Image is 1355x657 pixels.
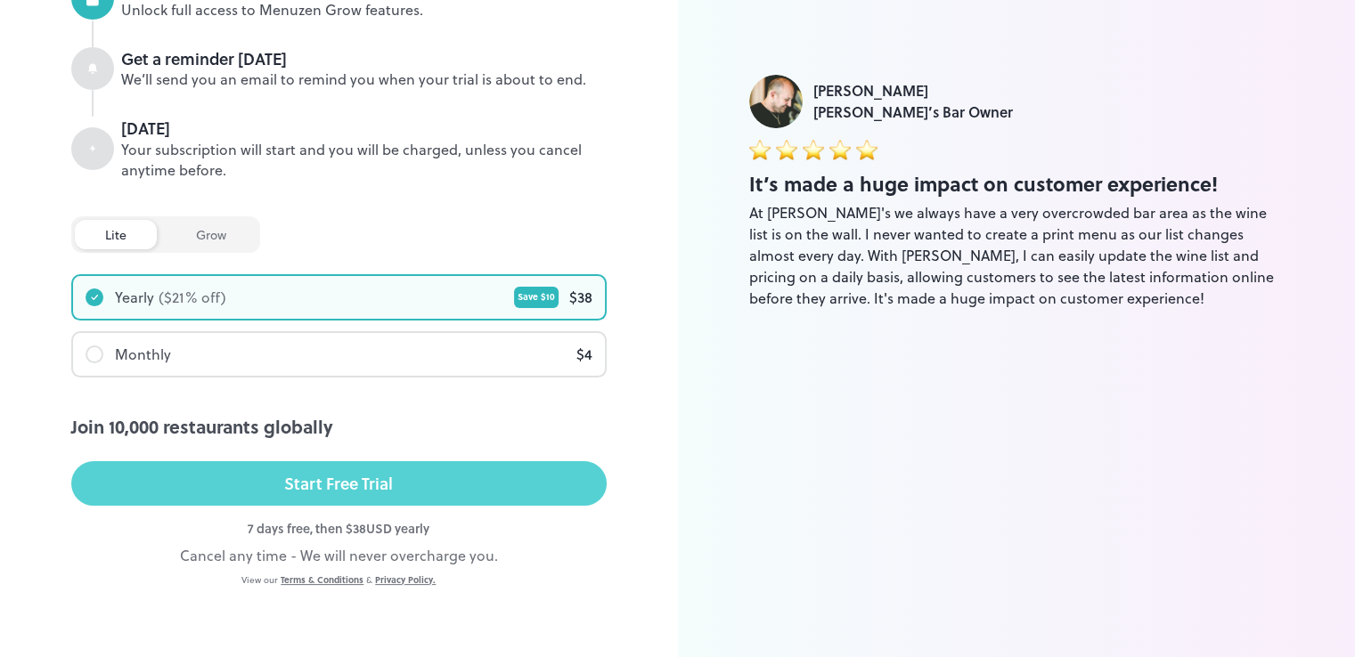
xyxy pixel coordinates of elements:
[281,573,363,586] a: Terms & Conditions
[569,287,592,308] div: $ 38
[115,287,154,308] div: Yearly
[803,139,824,160] img: star
[115,344,171,365] div: Monthly
[121,47,607,70] div: Get a reminder [DATE]
[121,117,607,140] div: [DATE]
[749,75,803,128] img: Luke Foyle
[284,470,393,497] div: Start Free Trial
[856,139,877,160] img: star
[776,139,797,160] img: star
[121,69,607,90] div: We’ll send you an email to remind you when your trial is about to end.
[514,287,559,308] div: Save $ 10
[75,220,157,249] div: lite
[375,573,436,586] a: Privacy Policy.
[121,140,607,181] div: Your subscription will start and you will be charged, unless you cancel anytime before.
[829,139,851,160] img: star
[813,101,1013,123] div: [PERSON_NAME]’s Bar Owner
[71,573,607,587] div: View our &
[576,344,592,365] div: $ 4
[71,461,607,506] button: Start Free Trial
[749,169,1285,199] div: It’s made a huge impact on customer experience!
[749,139,771,160] img: star
[159,287,226,308] div: ($ 21 % off)
[166,220,257,249] div: grow
[71,519,607,538] div: 7 days free, then $ 38 USD yearly
[71,545,607,566] div: Cancel any time - We will never overcharge you.
[749,202,1285,309] div: At [PERSON_NAME]'s we always have a very overcrowded bar area as the wine list is on the wall. I ...
[71,413,607,440] div: Join 10,000 restaurants globally
[813,80,1013,101] div: [PERSON_NAME]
